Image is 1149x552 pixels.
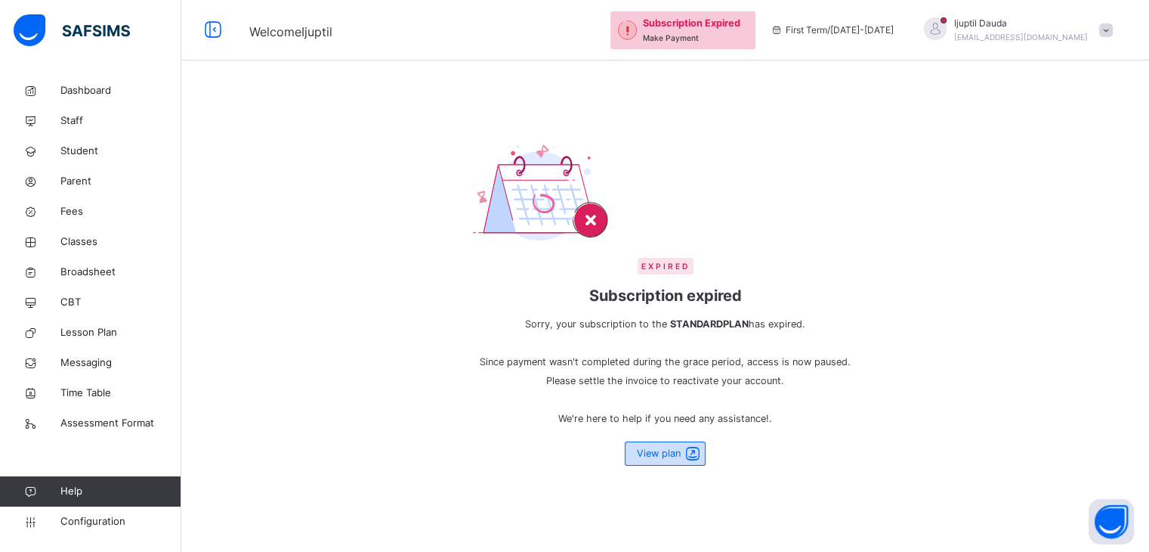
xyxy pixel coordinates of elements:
[60,83,181,98] span: Dashboard
[473,144,615,244] img: expired-calendar.b2ede95de4b0fc63d738ed6e38433d8b.svg
[14,14,130,46] img: safsims
[473,315,858,428] span: Sorry, your subscription to the has expired. Since payment wasn't completed during the grace peri...
[643,33,699,42] span: Make Payment
[60,265,181,280] span: Broadsheet
[771,23,894,37] span: session/term information
[60,484,181,499] span: Help
[637,446,681,461] span: View plan
[60,386,181,401] span: Time Table
[60,355,181,371] span: Messaging
[954,33,1088,42] span: [EMAIL_ADDRESS][DOMAIN_NAME]
[60,325,181,340] span: Lesson Plan
[60,234,181,250] span: Classes
[954,17,1088,30] span: Ijuptil Dauda
[60,204,181,219] span: Fees
[60,113,181,129] span: Staff
[1089,499,1134,544] button: Open asap
[60,295,181,310] span: CBT
[60,416,181,431] span: Assessment Format
[643,16,740,30] span: Subscription Expired
[670,318,749,330] b: STANDARD PLAN
[249,24,332,39] span: Welcome Ijuptil
[60,174,181,189] span: Parent
[60,144,181,159] span: Student
[638,258,693,274] span: Expired
[60,514,181,529] span: Configuration
[909,17,1120,44] div: Ijuptil Dauda
[618,20,637,39] img: outstanding-1.146d663e52f09953f639664a84e30106.svg
[473,284,858,307] span: Subscription expired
